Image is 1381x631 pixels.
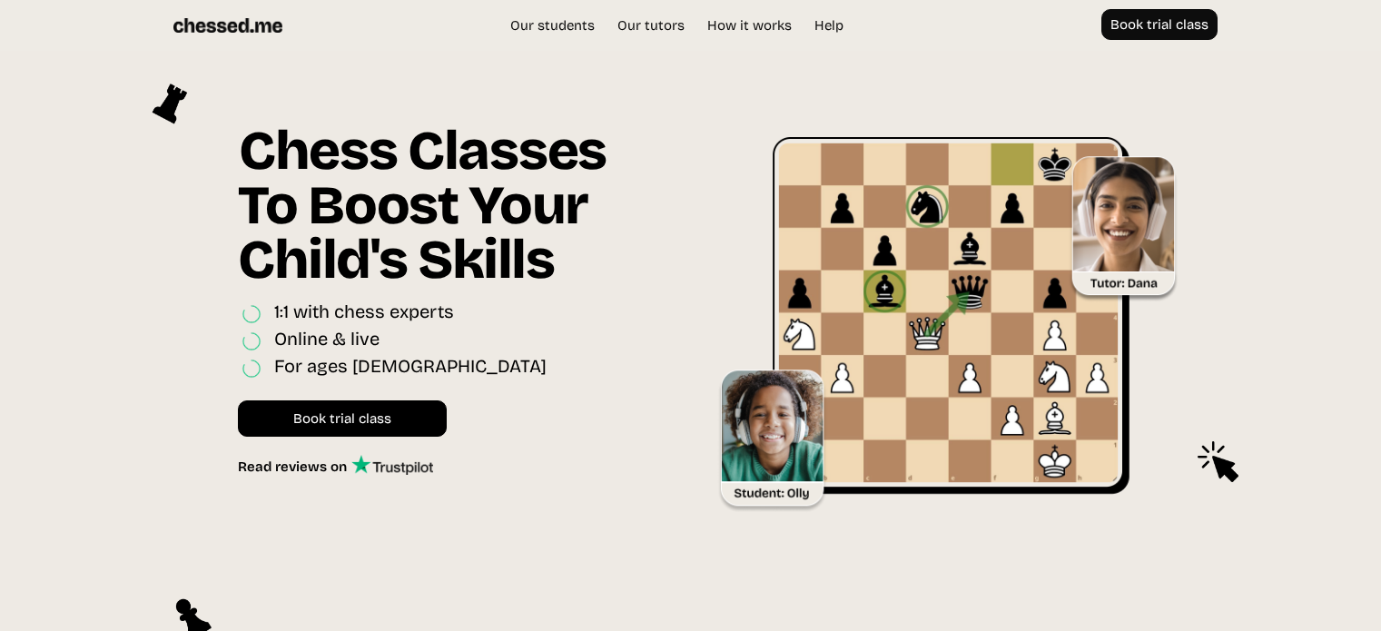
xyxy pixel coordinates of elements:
[238,455,433,475] a: Read reviews on
[608,16,694,35] a: Our tutors
[501,16,604,35] a: Our students
[238,123,663,301] h1: Chess Classes To Boost Your Child's Skills
[698,16,801,35] a: How it works
[238,400,447,437] a: Book trial class
[274,328,380,354] div: Online & live
[274,301,454,327] div: 1:1 with chess experts
[805,16,853,35] a: Help
[1101,9,1218,40] a: Book trial class
[238,458,351,475] div: Read reviews on
[274,355,547,381] div: For ages [DEMOGRAPHIC_DATA]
